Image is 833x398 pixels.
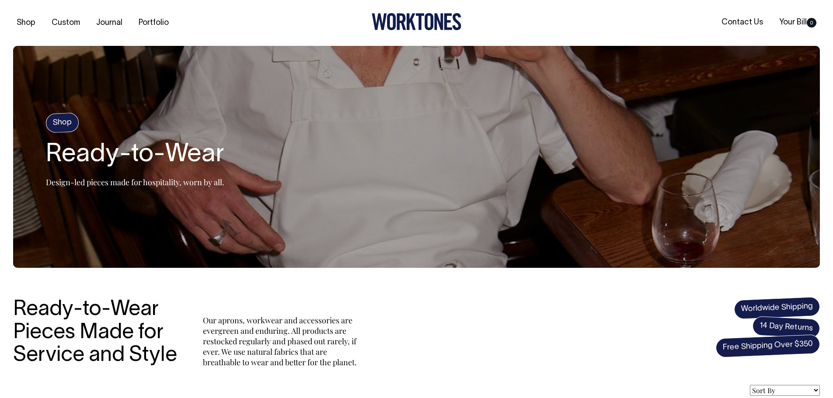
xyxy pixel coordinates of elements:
a: Your Bill0 [776,15,820,30]
h4: Shop [45,112,79,133]
span: Worldwide Shipping [734,297,820,319]
span: 0 [807,18,816,28]
a: Contact Us [718,15,767,30]
a: Custom [48,16,84,30]
span: Free Shipping Over $350 [715,334,820,358]
p: Design-led pieces made for hospitality, worn by all. [46,177,224,187]
h2: Ready-to-Wear [46,141,224,169]
a: Portfolio [135,16,172,30]
h3: Ready-to-Wear Pieces Made for Service and Style [13,298,184,367]
p: Our aprons, workwear and accessories are evergreen and enduring. All products are restocked regul... [203,315,360,367]
a: Shop [13,16,39,30]
a: Journal [93,16,126,30]
span: 14 Day Returns [752,316,820,339]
